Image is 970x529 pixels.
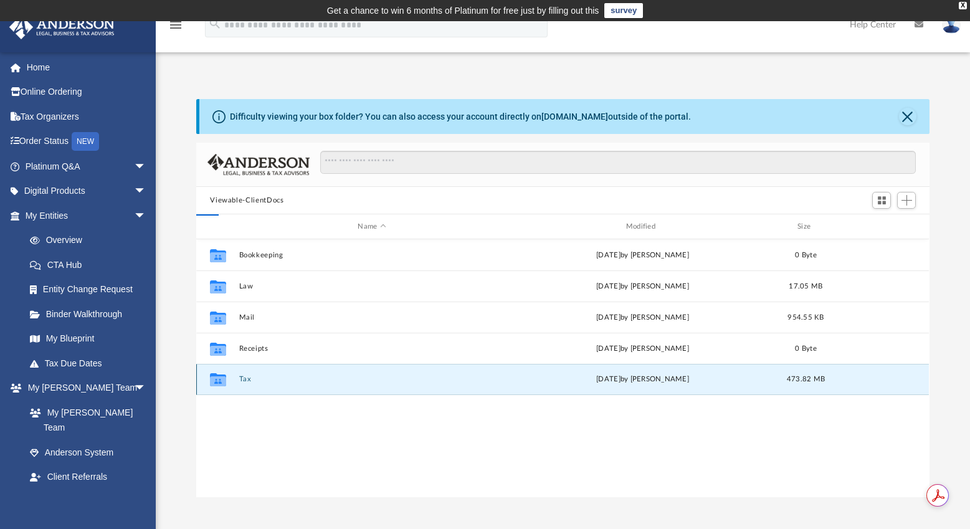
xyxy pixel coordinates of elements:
div: grid [196,239,929,497]
div: by [PERSON_NAME] [510,374,776,385]
a: menu [168,24,183,32]
span: 17.05 MB [789,283,823,290]
img: Anderson Advisors Platinum Portal [6,15,118,39]
div: Name [239,221,505,232]
span: arrow_drop_down [134,179,159,204]
a: Order StatusNEW [9,129,165,155]
div: Difficulty viewing your box folder? You can also access your account directly on outside of the p... [230,110,691,123]
a: Client Referrals [17,465,159,490]
div: [DATE] by [PERSON_NAME] [510,312,776,323]
span: arrow_drop_down [134,154,159,179]
div: Get a chance to win 6 months of Platinum for free just by filling out this [327,3,599,18]
div: id [837,221,924,232]
i: search [208,17,222,31]
button: Tax [239,375,505,383]
button: Switch to Grid View [872,192,891,209]
span: 954.55 KB [788,314,824,321]
button: Receipts [239,345,505,353]
span: 473.82 MB [787,376,825,383]
span: arrow_drop_down [134,376,159,401]
a: Online Ordering [9,80,165,105]
div: [DATE] by [PERSON_NAME] [510,281,776,292]
a: survey [604,3,643,18]
a: Tax Due Dates [17,351,165,376]
a: Overview [17,228,165,253]
a: Platinum Q&Aarrow_drop_down [9,154,165,179]
a: My Entitiesarrow_drop_down [9,203,165,228]
div: Size [781,221,831,232]
button: Mail [239,313,505,322]
button: Law [239,282,505,290]
a: Tax Organizers [9,104,165,129]
a: My [PERSON_NAME] Team [17,400,153,440]
span: 0 Byte [796,252,817,259]
span: arrow_drop_down [134,203,159,229]
button: Viewable-ClientDocs [210,195,283,206]
a: Anderson System [17,440,159,465]
a: [DOMAIN_NAME] [541,112,608,122]
input: Search files and folders [320,151,916,174]
div: close [959,2,967,9]
div: [DATE] by [PERSON_NAME] [510,250,776,261]
div: id [202,221,233,232]
img: User Pic [942,16,961,34]
span: 0 Byte [796,345,817,352]
div: Modified [510,221,776,232]
i: menu [168,17,183,32]
button: Add [897,192,916,209]
div: [DATE] by [PERSON_NAME] [510,343,776,355]
span: [DATE] [597,376,621,383]
div: NEW [72,132,99,151]
a: Binder Walkthrough [17,302,165,326]
a: Entity Change Request [17,277,165,302]
a: Home [9,55,165,80]
button: Bookkeeping [239,251,505,259]
button: Close [899,108,916,125]
a: My Blueprint [17,326,159,351]
a: My [PERSON_NAME] Teamarrow_drop_down [9,376,159,401]
a: CTA Hub [17,252,165,277]
a: Digital Productsarrow_drop_down [9,179,165,204]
